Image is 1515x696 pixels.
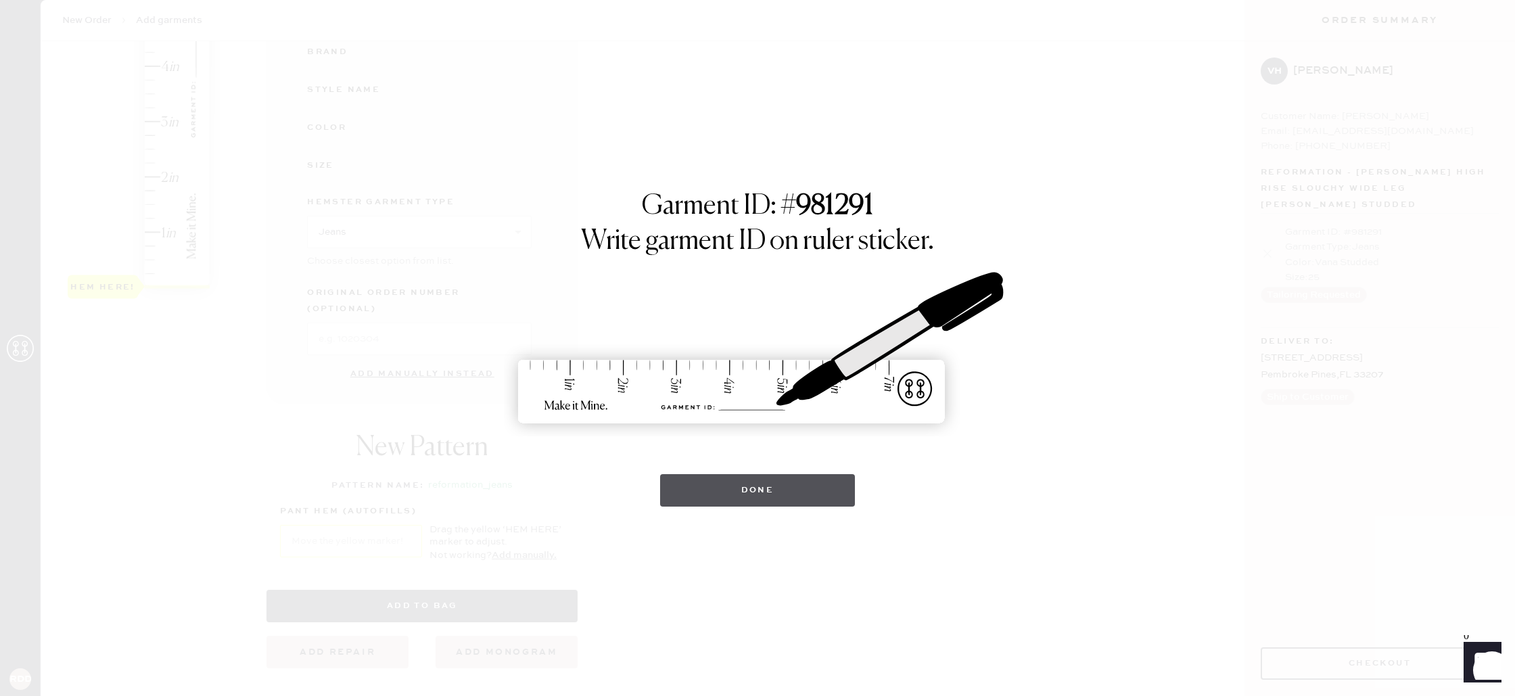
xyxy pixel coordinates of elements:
[504,237,1011,461] img: ruler-sticker-sharpie.svg
[1451,635,1509,693] iframe: Front Chat
[796,193,873,220] strong: 981291
[660,474,856,507] button: Done
[642,190,873,225] h1: Garment ID: #
[581,225,934,258] h1: Write garment ID on ruler sticker.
